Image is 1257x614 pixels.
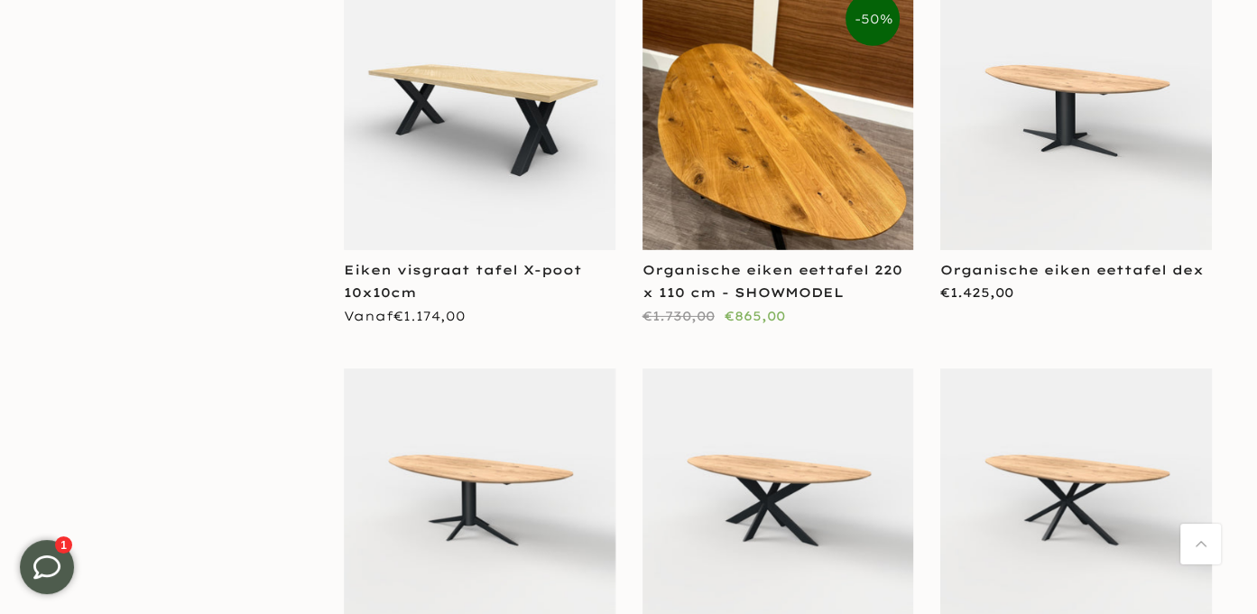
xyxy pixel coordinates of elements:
[2,522,92,612] iframe: toggle-frame
[344,262,582,301] a: Eiken visgraat tafel X-poot 10x10cm
[940,262,1204,278] a: Organische eiken eettafel dex
[642,308,715,324] span: €1.730,00
[393,308,466,324] span: €1.174,00
[642,262,902,301] a: Organische eiken eettafel 220 x 110 cm - SHOWMODEL
[725,308,785,324] span: €865,00
[1180,524,1221,564] a: Terug naar boven
[344,308,466,324] span: Vanaf
[940,284,1013,301] span: €1.425,00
